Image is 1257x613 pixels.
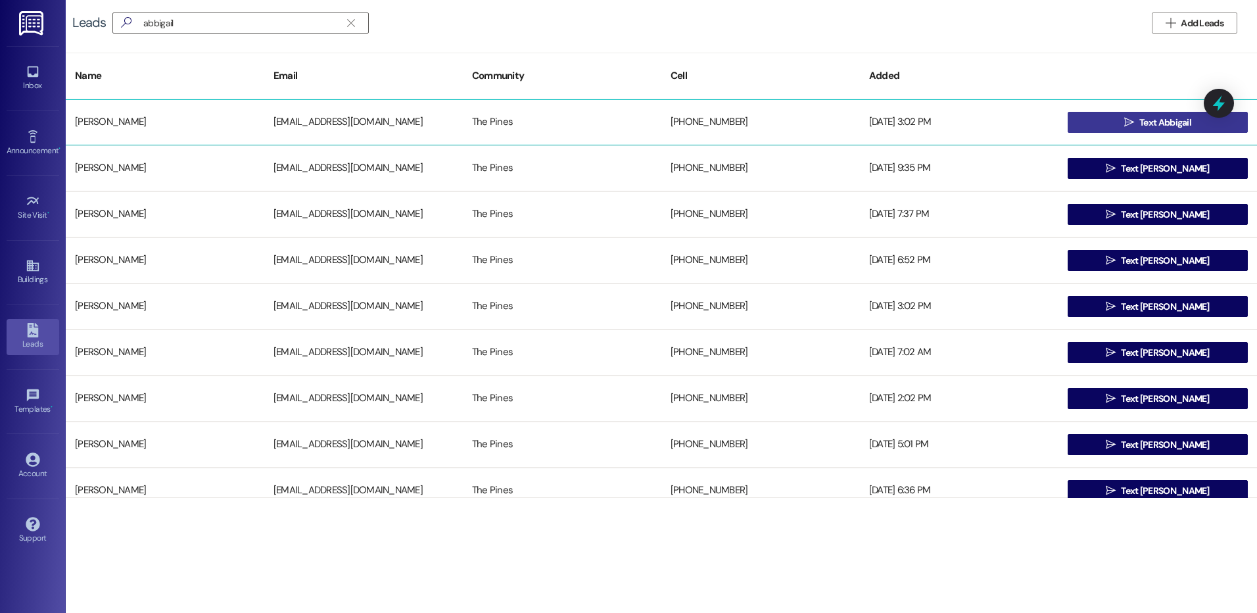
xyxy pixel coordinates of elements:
[860,60,1058,92] div: Added
[661,201,860,228] div: [PHONE_NUMBER]
[463,109,661,135] div: The Pines
[463,339,661,366] div: The Pines
[47,208,49,218] span: •
[264,109,463,135] div: [EMAIL_ADDRESS][DOMAIN_NAME]
[463,431,661,458] div: The Pines
[1106,439,1116,450] i: 
[860,431,1058,458] div: [DATE] 5:01 PM
[264,201,463,228] div: [EMAIL_ADDRESS][DOMAIN_NAME]
[661,155,860,182] div: [PHONE_NUMBER]
[66,60,264,92] div: Name
[1124,117,1134,128] i: 
[1106,347,1116,358] i: 
[7,384,59,420] a: Templates •
[1068,250,1248,271] button: Text [PERSON_NAME]
[1106,255,1116,266] i: 
[860,155,1058,182] div: [DATE] 9:35 PM
[1106,209,1116,220] i: 
[860,293,1058,320] div: [DATE] 3:02 PM
[860,478,1058,504] div: [DATE] 6:36 PM
[264,247,463,274] div: [EMAIL_ADDRESS][DOMAIN_NAME]
[264,339,463,366] div: [EMAIL_ADDRESS][DOMAIN_NAME]
[116,16,137,30] i: 
[661,385,860,412] div: [PHONE_NUMBER]
[66,247,264,274] div: [PERSON_NAME]
[264,385,463,412] div: [EMAIL_ADDRESS][DOMAIN_NAME]
[66,339,264,366] div: [PERSON_NAME]
[7,190,59,226] a: Site Visit •
[1139,116,1191,130] span: Text Abbigail
[66,155,264,182] div: [PERSON_NAME]
[463,247,661,274] div: The Pines
[7,255,59,290] a: Buildings
[463,478,661,504] div: The Pines
[661,293,860,320] div: [PHONE_NUMBER]
[1068,342,1248,363] button: Text [PERSON_NAME]
[59,144,60,153] span: •
[463,293,661,320] div: The Pines
[19,11,46,36] img: ResiDesk Logo
[860,339,1058,366] div: [DATE] 7:02 AM
[1121,346,1209,360] span: Text [PERSON_NAME]
[66,293,264,320] div: [PERSON_NAME]
[1121,300,1209,314] span: Text [PERSON_NAME]
[1068,158,1248,179] button: Text [PERSON_NAME]
[661,247,860,274] div: [PHONE_NUMBER]
[66,431,264,458] div: [PERSON_NAME]
[341,13,362,33] button: Clear text
[463,60,661,92] div: Community
[1106,301,1116,312] i: 
[860,385,1058,412] div: [DATE] 2:02 PM
[1166,18,1175,28] i: 
[1106,485,1116,496] i: 
[7,513,59,549] a: Support
[860,201,1058,228] div: [DATE] 7:37 PM
[1121,392,1209,406] span: Text [PERSON_NAME]
[1121,162,1209,176] span: Text [PERSON_NAME]
[7,319,59,355] a: Leads
[66,385,264,412] div: [PERSON_NAME]
[463,201,661,228] div: The Pines
[51,403,53,412] span: •
[860,109,1058,135] div: [DATE] 3:02 PM
[1106,163,1116,174] i: 
[463,155,661,182] div: The Pines
[463,385,661,412] div: The Pines
[143,14,341,32] input: Search name/email/community (quotes for exact match e.g. "John Smith")
[7,61,59,96] a: Inbox
[661,109,860,135] div: [PHONE_NUMBER]
[1121,438,1209,452] span: Text [PERSON_NAME]
[66,109,264,135] div: [PERSON_NAME]
[7,449,59,484] a: Account
[860,247,1058,274] div: [DATE] 6:52 PM
[1068,480,1248,501] button: Text [PERSON_NAME]
[1068,434,1248,455] button: Text [PERSON_NAME]
[66,478,264,504] div: [PERSON_NAME]
[66,201,264,228] div: [PERSON_NAME]
[1181,16,1223,30] span: Add Leads
[1152,12,1237,34] button: Add Leads
[661,339,860,366] div: [PHONE_NUMBER]
[264,478,463,504] div: [EMAIL_ADDRESS][DOMAIN_NAME]
[1121,208,1209,222] span: Text [PERSON_NAME]
[1068,112,1248,133] button: Text Abbigail
[661,431,860,458] div: [PHONE_NUMBER]
[661,478,860,504] div: [PHONE_NUMBER]
[1106,393,1116,404] i: 
[72,16,106,30] div: Leads
[347,18,354,28] i: 
[264,60,463,92] div: Email
[264,431,463,458] div: [EMAIL_ADDRESS][DOMAIN_NAME]
[1121,254,1209,268] span: Text [PERSON_NAME]
[1068,296,1248,317] button: Text [PERSON_NAME]
[661,60,860,92] div: Cell
[1068,204,1248,225] button: Text [PERSON_NAME]
[264,155,463,182] div: [EMAIL_ADDRESS][DOMAIN_NAME]
[1068,388,1248,409] button: Text [PERSON_NAME]
[264,293,463,320] div: [EMAIL_ADDRESS][DOMAIN_NAME]
[1121,484,1209,498] span: Text [PERSON_NAME]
